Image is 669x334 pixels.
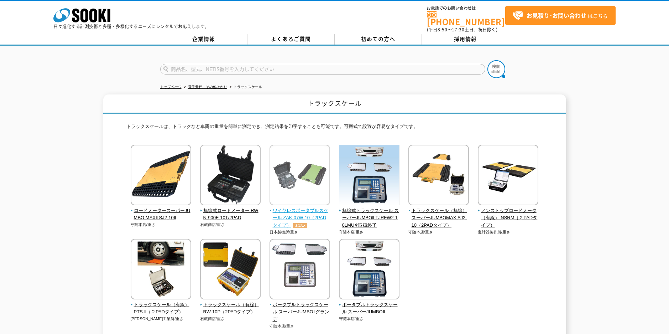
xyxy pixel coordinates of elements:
[200,145,261,207] img: 無線式ロードメーター RWN-900F-10T/2PAD
[335,34,422,45] a: 初めての方へ
[339,294,400,316] a: ポータブルトラックスケール スーパーJUMBOⅡ
[291,223,309,228] img: オススメ
[478,200,539,229] a: ノンストップロードメータ（有線） NSRM（２PADタイプ）
[339,229,400,235] p: 守随本店/重さ
[438,26,448,33] span: 8:50
[478,229,539,235] p: 宝計器製作所/重さ
[131,222,192,228] p: 守随本店/重さ
[160,34,247,45] a: 企業情報
[270,145,330,207] img: ワイヤレスポータブルスケール ZAK-07W-10（2PADタイプ）
[103,94,566,114] h1: トラックスケール
[478,145,538,207] img: ノンストップロードメータ（有線） NSRM（２PADタイプ）
[200,222,261,228] p: 石蔵商店/重さ
[228,83,262,91] li: トラックスケール
[339,200,400,229] a: 無線式トラックスケール スーパーJUMBOⅡ TJRFW2-10LMU※取扱終了
[339,239,399,301] img: ポータブルトラックスケール スーパーJUMBOⅡ
[505,6,616,25] a: お見積り･お問い合わせはこちら
[452,26,465,33] span: 17:30
[408,207,469,229] span: トラックスケール（無線） スーパーJUMBOMAX SJ2-10（2PADタイプ）
[247,34,335,45] a: よくあるご質問
[126,123,543,134] p: トラックスケールは、トラックなど車両の重量を簡単に測定でき、測定結果を印字することも可能です。可搬式で設置が容易なタイプです。
[131,145,191,207] img: ロードメータースーパーJUMBO MAXⅡ SJ2-10Ⅱ
[131,200,192,222] a: ロードメータースーパーJUMBO MAXⅡ SJ2-10Ⅱ
[270,301,330,323] span: ポータブルトラックスケール スーパーJUMBOⅡグランデ
[131,301,192,316] span: トラックスケール（有線） PTS-Ⅱ（２PADタイプ）
[131,294,192,316] a: トラックスケール（有線） PTS-Ⅱ（２PADタイプ）
[131,316,192,322] p: [PERSON_NAME]工業所/重さ
[512,10,608,21] span: はこちら
[408,200,469,229] a: トラックスケール（無線） スーパーJUMBOMAX SJ2-10（2PADタイプ）
[339,145,399,207] img: 無線式トラックスケール スーパーJUMBOⅡ TJRFW2-10LMU※取扱終了
[53,24,209,29] p: 日々進化する計測技術と多種・多様化するニーズにレンタルでお応えします。
[427,26,497,33] span: (平日 ～ 土日、祝日除く)
[270,239,330,301] img: ポータブルトラックスケール スーパーJUMBOⅡグランデ
[131,239,191,301] img: トラックスケール（有線） PTS-Ⅱ（２PADタイプ）
[478,207,539,229] span: ノンストップロードメータ（有線） NSRM（２PADタイプ）
[270,294,330,323] a: ポータブルトラックスケール スーパーJUMBOⅡグランデ
[131,207,192,222] span: ロードメータースーパーJUMBO MAXⅡ SJ2-10Ⅱ
[200,294,261,316] a: トラックスケール（有線） RW-10P（2PADタイプ）
[361,35,395,43] span: 初めての方へ
[200,207,261,222] span: 無線式ロードメーター RWN-900F-10T/2PAD
[427,11,505,26] a: [PHONE_NUMBER]
[270,323,330,329] p: 守随本店/重さ
[160,85,182,89] a: トップページ
[527,11,586,20] strong: お見積り･お問い合わせ
[200,301,261,316] span: トラックスケール（有線） RW-10P（2PADタイプ）
[422,34,509,45] a: 採用情報
[339,301,400,316] span: ポータブルトラックスケール スーパーJUMBOⅡ
[270,229,330,235] p: 日本製衡所/重さ
[339,207,400,229] span: 無線式トラックスケール スーパーJUMBOⅡ TJRFW2-10LMU※取扱終了
[408,145,469,207] img: トラックスケール（無線） スーパーJUMBOMAX SJ2-10（2PADタイプ）
[339,316,400,322] p: 守随本店/重さ
[487,60,505,78] img: btn_search.png
[427,6,505,10] span: お電話でのお問い合わせは
[200,239,261,301] img: トラックスケール（有線） RW-10P（2PADタイプ）
[408,229,469,235] p: 守随本店/重さ
[200,316,261,322] p: 石蔵商店/重さ
[160,64,485,74] input: 商品名、型式、NETIS番号を入力してください
[188,85,227,89] a: 電子天秤・その他はかり
[270,200,330,229] a: ワイヤレスポータブルスケール ZAK-07W-10（2PADタイプ）オススメ
[270,207,330,229] span: ワイヤレスポータブルスケール ZAK-07W-10（2PADタイプ）
[200,200,261,222] a: 無線式ロードメーター RWN-900F-10T/2PAD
